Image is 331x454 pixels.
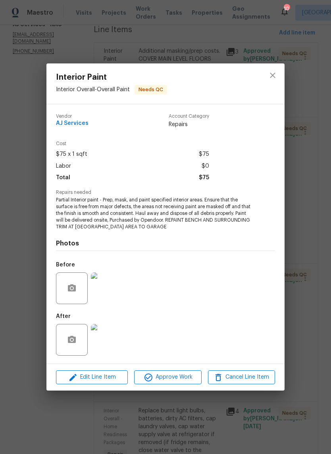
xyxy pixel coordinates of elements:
span: Approve Work [137,372,199,382]
button: Cancel Line Item [208,370,275,384]
button: Approve Work [134,370,201,384]
span: Cancel Line Item [210,372,273,382]
h4: Photos [56,239,275,247]
h5: Before [56,262,75,268]
span: $0 [202,161,209,172]
span: Repairs needed [56,190,275,195]
h5: After [56,314,71,319]
span: Edit Line Item [58,372,125,382]
span: $75 [199,172,209,184]
span: Interior Paint [56,73,167,82]
span: Total [56,172,70,184]
span: Cost [56,141,209,146]
span: $75 [199,149,209,160]
span: Vendor [56,114,89,119]
span: Account Category [169,114,209,119]
span: Repairs [169,121,209,128]
button: close [263,66,282,85]
span: Partial Interior paint - Prep, mask, and paint specified interior areas. Ensure that the surface ... [56,197,253,230]
span: Interior Overall - Overall Paint [56,87,130,92]
span: Labor [56,161,71,172]
span: $75 x 1 sqft [56,149,87,160]
button: Edit Line Item [56,370,128,384]
span: Needs QC [135,86,166,94]
span: AJ Services [56,121,89,126]
div: 10 [284,5,289,13]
